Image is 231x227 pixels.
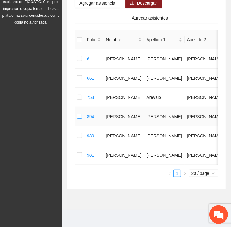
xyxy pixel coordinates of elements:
[103,69,144,88] td: [PERSON_NAME]
[144,69,185,88] td: [PERSON_NAME]
[144,107,185,126] td: [PERSON_NAME]
[87,36,96,43] span: Folio
[185,107,225,126] td: [PERSON_NAME]
[87,76,94,81] a: 661
[87,153,94,158] a: 981
[103,145,144,165] td: [PERSON_NAME]
[144,145,185,165] td: [PERSON_NAME]
[3,157,118,178] textarea: Escriba su mensaje y pulse “Intro”
[183,172,186,176] span: right
[106,36,137,43] span: Nombre
[130,1,135,6] span: download
[75,13,218,23] button: plusAgregar asistentes
[144,30,185,49] th: Apellido 1
[103,30,144,49] th: Nombre
[103,107,144,126] td: [PERSON_NAME]
[185,30,225,49] th: Apellido 2
[185,145,225,165] td: [PERSON_NAME]
[181,170,188,177] button: right
[174,170,181,177] a: 1
[185,69,225,88] td: [PERSON_NAME]
[101,3,116,18] div: Minimizar ventana de chat en vivo
[87,114,94,119] a: 894
[36,76,85,139] span: Estamos en línea.
[166,170,173,177] button: left
[181,170,188,177] li: Next Page
[173,170,181,177] li: 1
[87,95,94,100] a: 753
[189,170,218,177] div: Page Size
[132,15,168,21] span: Agregar asistentes
[103,49,144,69] td: [PERSON_NAME]
[144,49,185,69] td: [PERSON_NAME]
[191,170,216,177] span: 20 / page
[168,172,172,176] span: left
[166,170,173,177] li: Previous Page
[87,133,94,138] a: 930
[144,126,185,145] td: [PERSON_NAME]
[103,126,144,145] td: [PERSON_NAME]
[32,32,104,40] div: Chatee con nosotros ahora
[187,36,218,43] span: Apellido 2
[185,49,225,69] td: [PERSON_NAME]
[125,16,129,21] span: plus
[147,36,178,43] span: Apellido 1
[103,88,144,107] td: [PERSON_NAME]
[87,56,89,61] a: 6
[185,126,225,145] td: [PERSON_NAME]
[144,88,185,107] td: Arevalo
[185,88,225,107] td: [PERSON_NAME]
[84,30,103,49] th: Folio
